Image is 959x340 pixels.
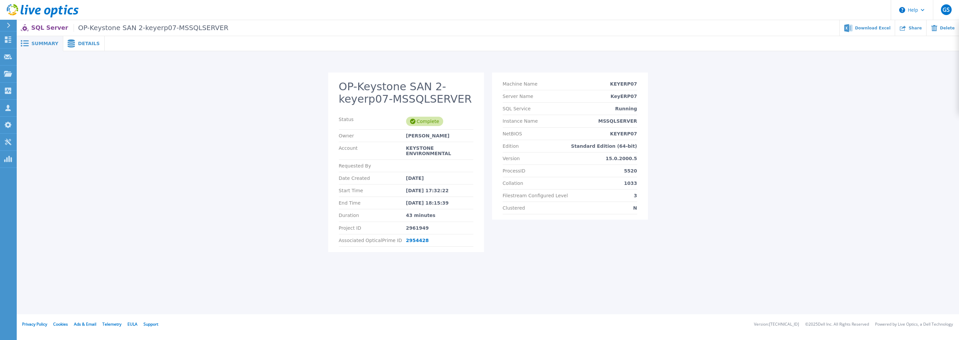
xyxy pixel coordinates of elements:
[74,24,228,32] span: OP-Keystone SAN 2-keyerp07-MSSQLSERVER
[339,163,406,168] p: Requested By
[78,41,100,46] span: Details
[598,118,637,124] p: MSSQLSERVER
[102,321,121,327] a: Telemetry
[406,133,473,138] div: [PERSON_NAME]
[615,106,637,111] p: Running
[53,321,68,327] a: Cookies
[610,81,637,87] p: KEYERP07
[339,188,406,193] p: Start Time
[624,181,637,186] p: 1033
[610,131,637,136] p: KEYERP07
[908,26,922,30] span: Share
[571,143,637,149] p: Standard Edition (64-bit)
[406,238,429,243] a: 2954428
[143,321,158,327] a: Support
[406,213,473,218] div: 43 minutes
[406,176,473,181] div: [DATE]
[855,26,890,30] span: Download Excel
[31,24,228,32] p: SQL Server
[503,156,520,161] p: Version
[339,133,406,138] p: Owner
[339,176,406,181] p: Date Created
[875,322,953,327] li: Powered by Live Optics, a Dell Technology
[503,81,538,87] p: Machine Name
[339,200,406,206] p: End Time
[503,106,531,111] p: SQL Service
[339,117,406,126] p: Status
[633,205,637,211] p: N
[503,143,519,149] p: Edition
[503,168,525,174] p: ProcessID
[406,145,473,156] div: KEYSTONE ENVIRONMENTAL
[339,81,473,105] h2: OP-Keystone SAN 2-keyerp07-MSSQLSERVER
[406,188,473,193] div: [DATE] 17:32:22
[503,94,534,99] p: Server Name
[127,321,137,327] a: EULA
[503,181,523,186] p: Collation
[339,238,406,243] p: Associated OpticalPrime ID
[22,321,47,327] a: Privacy Policy
[805,322,869,327] li: © 2025 Dell Inc. All Rights Reserved
[754,322,799,327] li: Version: [TECHNICAL_ID]
[31,41,58,46] span: Summary
[406,117,443,126] div: Complete
[74,321,96,327] a: Ads & Email
[339,145,406,156] p: Account
[624,168,637,174] p: 5520
[503,118,538,124] p: Instance Name
[339,213,406,218] p: Duration
[940,26,955,30] span: Delete
[503,205,525,211] p: Clustered
[943,7,950,12] span: GS
[606,156,637,161] p: 15.0.2000.5
[503,193,568,198] p: Filestream Configured Level
[406,200,473,206] div: [DATE] 18:15:39
[406,225,473,231] div: 2961949
[503,131,522,136] p: NetBIOS
[339,225,406,231] p: Project ID
[610,94,637,99] p: KeyERP07
[634,193,637,198] p: 3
